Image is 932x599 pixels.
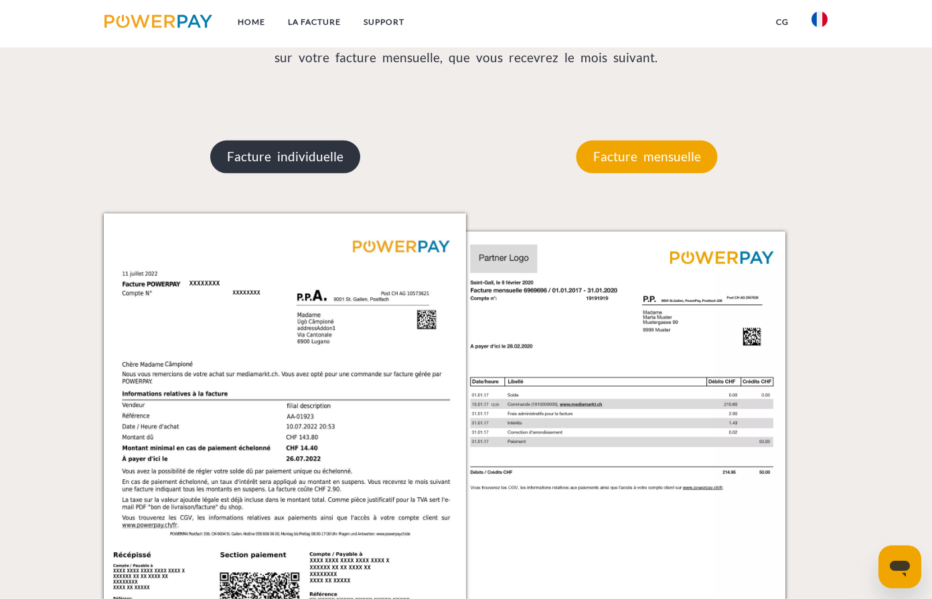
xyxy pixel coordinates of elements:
p: Facture mensuelle [576,141,718,173]
img: fr [811,11,828,27]
p: Facture individuelle [210,141,360,173]
a: LA FACTURE [277,10,352,34]
a: Support [352,10,416,34]
img: logo-powerpay.svg [104,15,212,28]
iframe: Bouton de lancement de la fenêtre de messagerie [878,545,921,588]
a: CG [765,10,800,34]
p: Vous pouvez soit le payer intégralement, soit effectuer un paiement partiel, auquel cas le solde ... [104,29,828,67]
a: Home [226,10,277,34]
